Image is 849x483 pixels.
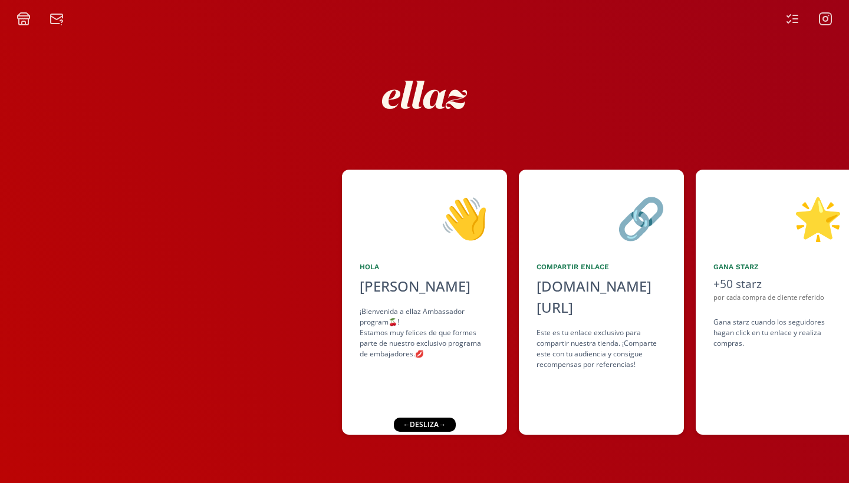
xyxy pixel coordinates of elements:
div: Hola [360,262,489,272]
img: nKmKAABZpYV7 [371,42,478,148]
div: 🌟 [713,187,843,247]
div: por cada compra de cliente referido [713,293,843,303]
div: Compartir Enlace [537,262,666,272]
div: Gana starz cuando los seguidores hagan click en tu enlace y realiza compras . [713,317,843,349]
div: +50 starz [713,276,843,293]
div: ← desliza → [394,418,456,432]
div: 👋 [360,187,489,247]
div: [PERSON_NAME] [360,276,489,297]
div: Gana starz [713,262,843,272]
div: 🔗 [537,187,666,247]
div: [DOMAIN_NAME][URL] [537,276,666,318]
div: ¡Bienvenida a ellaz Ambassador program🍒! Estamos muy felices de que formes parte de nuestro exclu... [360,306,489,359]
div: Este es tu enlace exclusivo para compartir nuestra tienda. ¡Comparte este con tu audiencia y cons... [537,327,666,370]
